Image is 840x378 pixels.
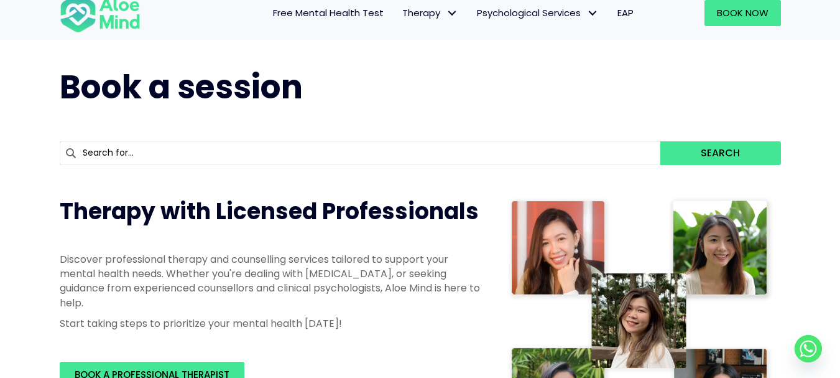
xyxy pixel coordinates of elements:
[617,6,634,19] span: EAP
[795,335,822,362] a: Whatsapp
[402,6,458,19] span: Therapy
[60,64,303,110] span: Book a session
[660,141,780,165] button: Search
[60,141,661,165] input: Search for...
[60,252,482,310] p: Discover professional therapy and counselling services tailored to support your mental health nee...
[584,4,602,22] span: Psychological Services: submenu
[443,4,461,22] span: Therapy: submenu
[60,316,482,331] p: Start taking steps to prioritize your mental health [DATE]!
[273,6,384,19] span: Free Mental Health Test
[60,196,479,227] span: Therapy with Licensed Professionals
[477,6,599,19] span: Psychological Services
[717,6,768,19] span: Book Now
